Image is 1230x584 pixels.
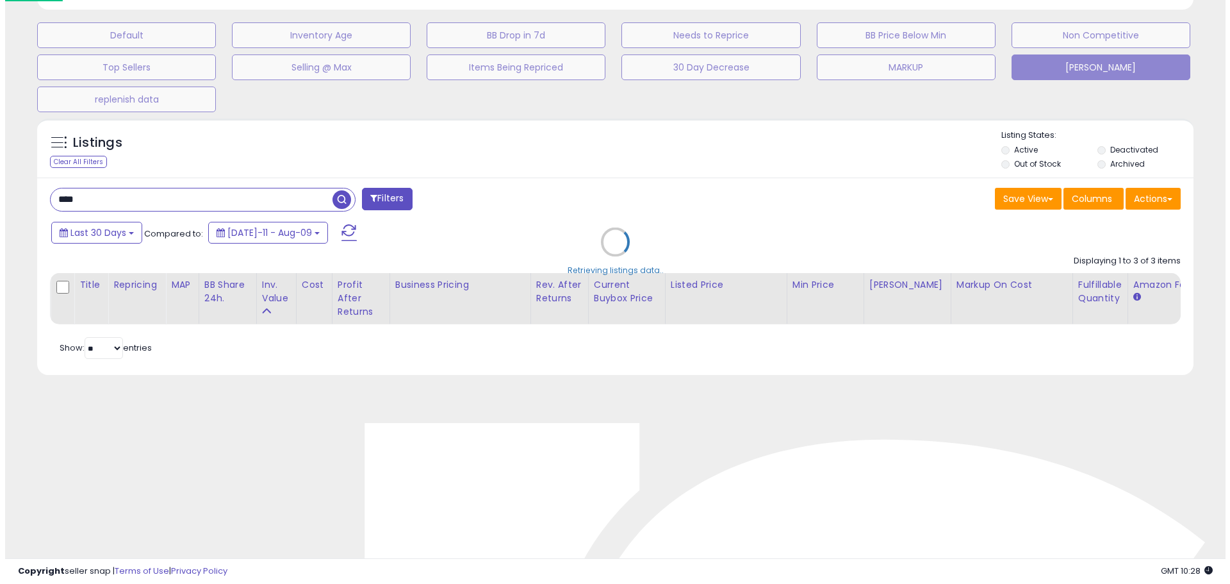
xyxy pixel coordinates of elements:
[616,22,795,48] button: Needs to Reprice
[32,54,211,80] button: Top Sellers
[32,22,211,48] button: Default
[32,87,211,112] button: replenish data
[812,54,990,80] button: MARKUP
[227,22,406,48] button: Inventory Age
[422,54,600,80] button: Items Being Repriced
[616,54,795,80] button: 30 Day Decrease
[227,54,406,80] button: Selling @ Max
[1006,22,1185,48] button: Non Competitive
[422,22,600,48] button: BB Drop in 7d
[812,22,990,48] button: BB Price Below Min
[562,264,659,276] div: Retrieving listings data..
[1006,54,1185,80] button: [PERSON_NAME]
